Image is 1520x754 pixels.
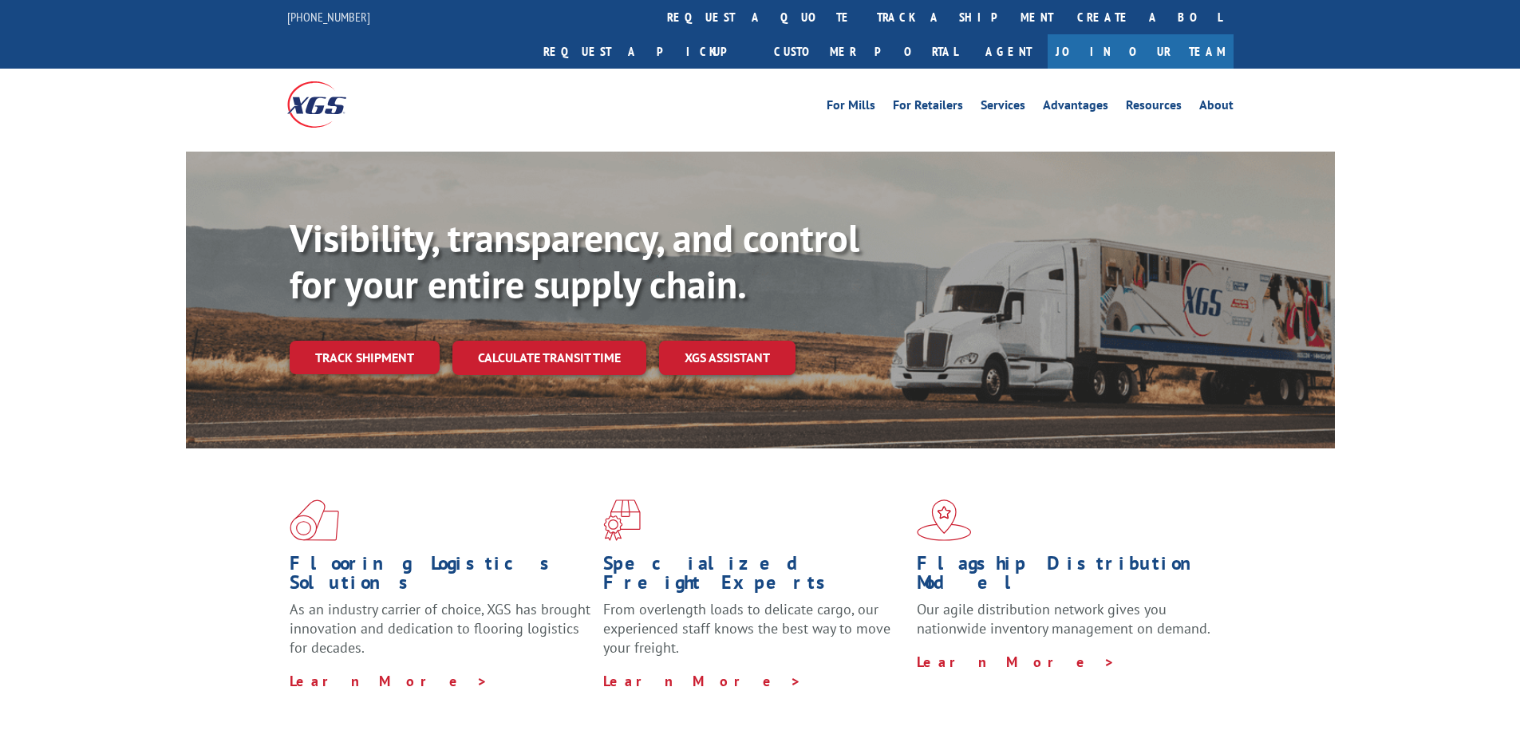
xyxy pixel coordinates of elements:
a: Learn More > [290,672,488,690]
a: Agent [969,34,1048,69]
a: XGS ASSISTANT [659,341,796,375]
a: [PHONE_NUMBER] [287,9,370,25]
a: Services [981,99,1025,116]
a: Join Our Team [1048,34,1234,69]
a: For Mills [827,99,875,116]
img: xgs-icon-total-supply-chain-intelligence-red [290,499,339,541]
p: From overlength loads to delicate cargo, our experienced staff knows the best way to move your fr... [603,600,905,671]
a: Calculate transit time [452,341,646,375]
a: Request a pickup [531,34,762,69]
a: Learn More > [917,653,1115,671]
h1: Specialized Freight Experts [603,554,905,600]
a: Advantages [1043,99,1108,116]
h1: Flagship Distribution Model [917,554,1218,600]
span: Our agile distribution network gives you nationwide inventory management on demand. [917,600,1210,638]
a: Track shipment [290,341,440,374]
img: xgs-icon-focused-on-flooring-red [603,499,641,541]
b: Visibility, transparency, and control for your entire supply chain. [290,213,859,309]
span: As an industry carrier of choice, XGS has brought innovation and dedication to flooring logistics... [290,600,590,657]
h1: Flooring Logistics Solutions [290,554,591,600]
a: Learn More > [603,672,802,690]
a: About [1199,99,1234,116]
a: Customer Portal [762,34,969,69]
a: Resources [1126,99,1182,116]
img: xgs-icon-flagship-distribution-model-red [917,499,972,541]
a: For Retailers [893,99,963,116]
